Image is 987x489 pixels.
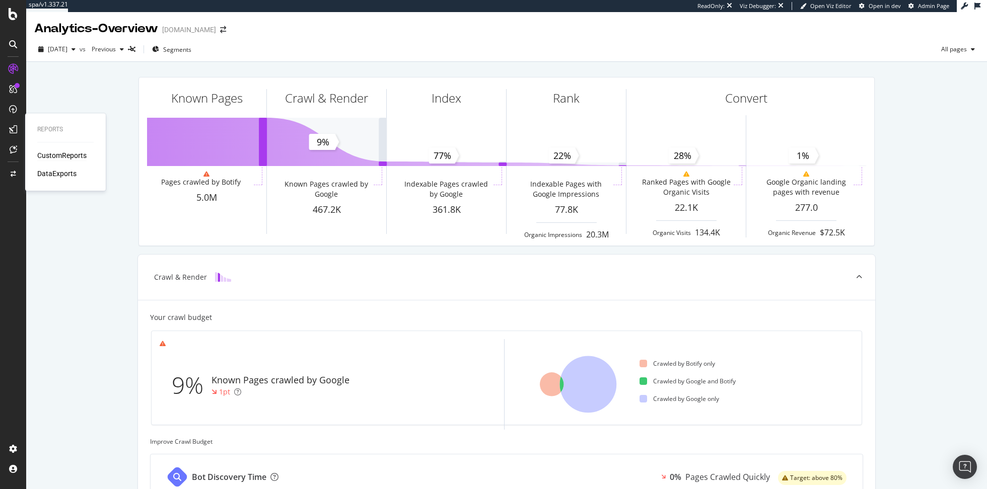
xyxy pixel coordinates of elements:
[521,179,611,199] div: Indexable Pages with Google Impressions
[150,312,212,322] div: Your crawl budget
[859,2,901,10] a: Open in dev
[80,45,88,53] span: vs
[281,179,371,199] div: Known Pages crawled by Google
[869,2,901,10] span: Open in dev
[640,377,736,385] div: Crawled by Google and Botify
[37,169,77,179] a: DataExports
[154,272,207,282] div: Crawl & Render
[387,203,506,216] div: 361.8K
[640,359,715,368] div: Crawled by Botify only
[670,471,681,483] div: 0%
[34,41,80,57] button: [DATE]
[937,41,979,57] button: All pages
[790,475,842,481] span: Target: above 80%
[586,229,609,240] div: 20.3M
[800,2,852,10] a: Open Viz Editor
[192,471,266,483] div: Bot Discovery Time
[778,471,847,485] div: warning label
[740,2,776,10] div: Viz Debugger:
[211,374,349,387] div: Known Pages crawled by Google
[953,455,977,479] div: Open Intercom Messenger
[148,41,195,57] button: Segments
[553,90,580,107] div: Rank
[37,150,87,160] a: CustomReports
[507,203,626,216] div: 77.8K
[37,125,94,134] div: Reports
[285,90,368,107] div: Crawl & Render
[219,387,230,397] div: 1pt
[163,45,191,54] span: Segments
[215,272,231,282] img: block-icon
[937,45,967,53] span: All pages
[220,26,226,33] div: arrow-right-arrow-left
[88,41,128,57] button: Previous
[524,230,582,239] div: Organic Impressions
[267,203,386,216] div: 467.2K
[150,437,863,446] div: Improve Crawl Budget
[401,179,491,199] div: Indexable Pages crawled by Google
[432,90,461,107] div: Index
[685,471,770,483] div: Pages Crawled Quickly
[88,45,116,53] span: Previous
[810,2,852,10] span: Open Viz Editor
[171,90,243,107] div: Known Pages
[34,20,158,37] div: Analytics - Overview
[48,45,67,53] span: 2025 Aug. 27th
[918,2,949,10] span: Admin Page
[147,191,266,204] div: 5.0M
[640,394,719,403] div: Crawled by Google only
[162,25,216,35] div: [DOMAIN_NAME]
[697,2,725,10] div: ReadOnly:
[161,177,241,187] div: Pages crawled by Botify
[172,369,211,402] div: 9%
[908,2,949,10] a: Admin Page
